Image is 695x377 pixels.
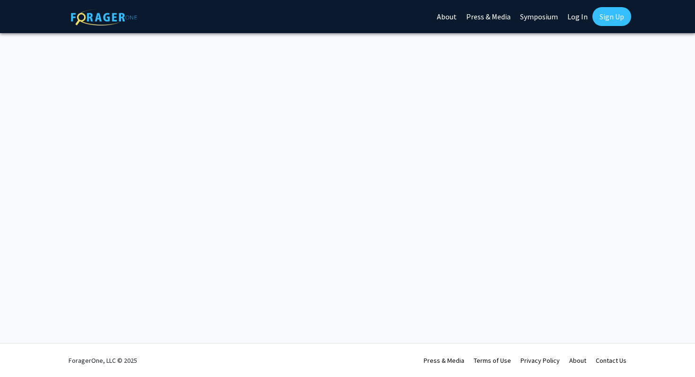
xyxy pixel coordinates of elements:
a: Sign Up [592,7,631,26]
a: About [569,356,586,365]
a: Privacy Policy [521,356,560,365]
a: Contact Us [596,356,626,365]
a: Press & Media [424,356,464,365]
img: ForagerOne Logo [71,9,137,26]
div: ForagerOne, LLC © 2025 [69,344,137,377]
a: Terms of Use [474,356,511,365]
